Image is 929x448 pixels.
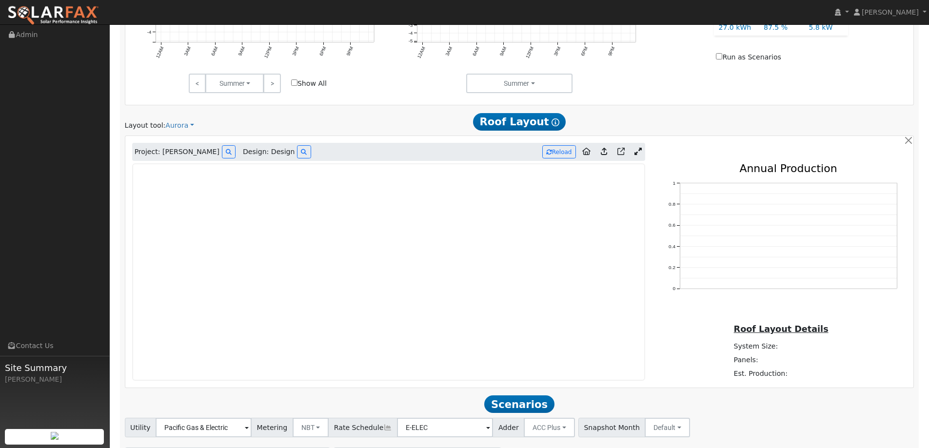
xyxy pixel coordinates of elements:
td: Est. Production: [732,367,825,381]
text: 12AM [416,45,427,58]
span: Design: Design [243,147,295,157]
a: Aurora [165,120,194,131]
span: Snapshot Month [578,418,646,437]
text: 3AM [183,45,192,57]
span: Rate Schedule [328,418,397,437]
text: -5 [409,38,413,43]
text: 9PM [345,45,354,57]
text: 6PM [318,45,327,57]
label: Run as Scenarios [716,52,781,62]
input: Show All [291,79,297,86]
button: NBT [293,418,329,437]
a: Upload consumption to Aurora project [597,144,611,160]
span: Utility [125,418,157,437]
u: Roof Layout Details [734,324,829,334]
input: Select a Utility [156,418,252,437]
span: Metering [251,418,293,437]
td: System Size: [732,339,825,353]
span: Roof Layout [473,113,566,131]
text: 9AM [498,45,507,57]
div: 27.0 kWh [713,22,758,33]
text: 3PM [291,45,300,57]
img: retrieve [51,432,59,440]
text: 12AM [155,45,165,58]
text: -4 [409,30,413,36]
button: Summer [466,74,573,93]
img: SolarFax [7,5,99,26]
span: Scenarios [484,395,554,413]
text: 0.6 [669,223,675,228]
text: -3 [409,22,413,27]
span: Site Summary [5,361,104,374]
span: Project: [PERSON_NAME] [135,147,219,157]
div: 5.8 kW [804,22,849,33]
i: Show Help [552,118,559,126]
button: Default [645,418,690,437]
text: 3AM [444,45,453,57]
text: -4 [147,29,151,35]
text: 1 [672,180,675,186]
text: 12PM [263,45,273,58]
button: Summer [205,74,264,93]
text: Annual Production [739,162,837,175]
td: Panels: [732,353,825,367]
input: Run as Scenarios [716,53,722,59]
text: 12PM [525,45,535,58]
text: 0.4 [669,244,675,249]
div: 87.5 % [758,22,803,33]
text: 0 [672,286,675,292]
input: Select a Rate Schedule [397,418,493,437]
button: ACC Plus [524,418,575,437]
label: Show All [291,78,327,89]
text: 9PM [607,45,616,57]
a: Open in Aurora [613,144,629,160]
div: [PERSON_NAME] [5,374,104,385]
a: Expand Aurora window [631,145,645,159]
text: 0.8 [669,202,675,207]
text: 6AM [210,45,218,57]
a: > [263,74,280,93]
span: Layout tool: [125,121,166,129]
a: Aurora to Home [578,144,594,160]
text: 6AM [472,45,480,57]
button: Reload [542,145,576,158]
a: < [189,74,206,93]
span: [PERSON_NAME] [862,8,919,16]
text: 6PM [580,45,589,57]
text: 3PM [553,45,562,57]
span: Adder [493,418,524,437]
text: 0.2 [669,265,675,271]
text: 9AM [237,45,246,57]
